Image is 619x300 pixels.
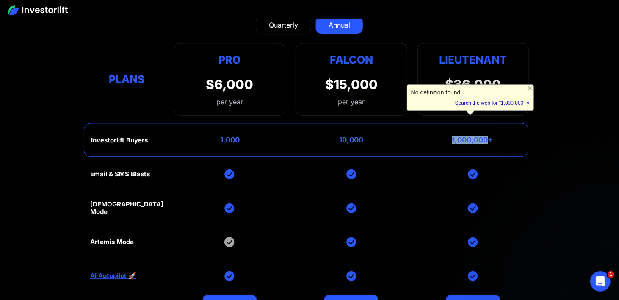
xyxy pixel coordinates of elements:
strong: Lieutenant [439,53,507,66]
a: AI Autopilot 🚀 [90,272,136,280]
div: Annual [329,20,350,30]
div: $36,000 [445,77,501,92]
div: $15,000 [325,77,378,92]
div: Plans [90,71,164,87]
div: [DEMOGRAPHIC_DATA] Mode [90,200,164,216]
div: per year [338,97,365,107]
span: 1 [608,271,614,278]
div: Artemis Mode [90,238,134,246]
div: 1,000,000+ [452,136,493,144]
iframe: Intercom live chat [590,271,611,292]
div: Falcon [330,52,373,68]
div: Quarterly [269,20,298,30]
div: per year [206,97,253,107]
div: Pro [206,52,253,68]
div: 1,000 [220,136,240,144]
div: $6,000 [206,77,253,92]
div: Investorlift Buyers [91,136,148,144]
div: Email & SMS Blasts [90,170,150,178]
div: 10,000 [339,136,363,144]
